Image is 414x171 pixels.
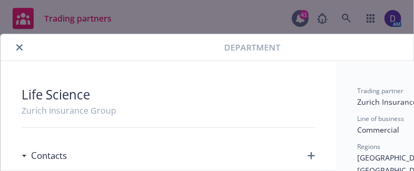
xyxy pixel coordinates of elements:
h3: Contacts [31,149,67,163]
div: Zurich Insurance Group [22,104,315,117]
span: Trading partner [357,86,403,95]
button: close [13,41,26,54]
span: Department [225,41,281,54]
span: Regions [357,142,380,151]
span: Line of business [357,114,404,123]
div: Contacts [22,149,67,163]
div: Life Science [22,86,315,103]
span: Commercial [357,125,399,135]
